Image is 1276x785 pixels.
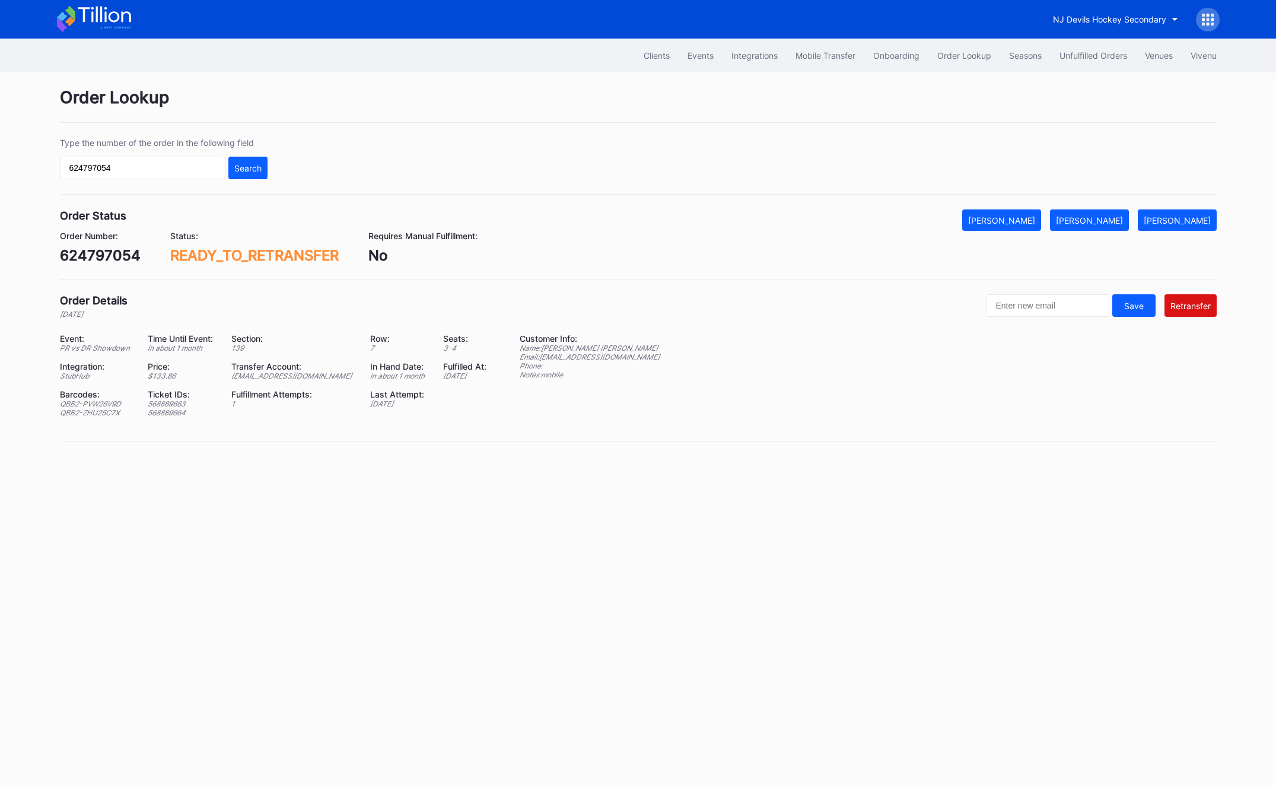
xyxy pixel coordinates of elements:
[1051,45,1136,66] button: Unfulfilled Orders
[231,371,355,380] div: [EMAIL_ADDRESS][DOMAIN_NAME]
[1138,209,1217,231] button: [PERSON_NAME]
[688,50,714,61] div: Events
[60,333,133,344] div: Event:
[370,389,428,399] div: Last Attempt:
[368,247,478,264] div: No
[170,231,339,241] div: Status:
[60,209,126,222] div: Order Status
[60,389,133,399] div: Barcodes:
[864,45,928,66] button: Onboarding
[60,247,141,264] div: 624797054
[370,399,428,408] div: [DATE]
[60,399,133,408] div: QBB2-PVW26V9D
[148,344,217,352] div: in about 1 month
[1124,301,1144,311] div: Save
[1144,215,1211,225] div: [PERSON_NAME]
[443,371,490,380] div: [DATE]
[1050,209,1129,231] button: [PERSON_NAME]
[443,361,490,371] div: Fulfilled At:
[520,370,660,379] div: Notes: mobile
[443,344,490,352] div: 3 - 4
[234,163,262,173] div: Search
[962,209,1041,231] button: [PERSON_NAME]
[148,389,217,399] div: Ticket IDs:
[60,87,1217,123] div: Order Lookup
[370,371,428,380] div: in about 1 month
[873,50,919,61] div: Onboarding
[60,344,133,352] div: PR vs DR Showdown
[928,45,1000,66] button: Order Lookup
[520,352,660,361] div: Email: [EMAIL_ADDRESS][DOMAIN_NAME]
[370,344,428,352] div: 7
[787,45,864,66] button: Mobile Transfer
[723,45,787,66] button: Integrations
[1191,50,1217,61] div: Vivenu
[731,50,778,61] div: Integrations
[60,408,133,417] div: QBB2-ZHU25C7X
[60,294,128,307] div: Order Details
[1112,294,1156,317] button: Save
[231,344,355,352] div: 139
[443,333,490,344] div: Seats:
[1182,45,1226,66] button: Vivenu
[1000,45,1051,66] button: Seasons
[170,247,339,264] div: READY_TO_RETRANSFER
[60,361,133,371] div: Integration:
[148,333,217,344] div: Time Until Event:
[635,45,679,66] button: Clients
[231,399,355,408] div: 1
[60,310,128,319] div: [DATE]
[368,231,478,241] div: Requires Manual Fulfillment:
[987,294,1109,317] input: Enter new email
[228,157,268,179] button: Search
[1053,14,1166,24] div: NJ Devils Hockey Secondary
[60,231,141,241] div: Order Number:
[148,371,217,380] div: $ 133.86
[937,50,991,61] div: Order Lookup
[644,50,670,61] div: Clients
[520,344,660,352] div: Name: [PERSON_NAME] [PERSON_NAME]
[1170,301,1211,311] div: Retransfer
[1059,50,1127,61] div: Unfulfilled Orders
[148,408,217,417] div: 568889664
[231,389,355,399] div: Fulfillment Attempts:
[148,361,217,371] div: Price:
[1145,50,1173,61] div: Venues
[231,361,355,371] div: Transfer Account:
[968,215,1035,225] div: [PERSON_NAME]
[520,333,660,344] div: Customer Info:
[795,50,855,61] div: Mobile Transfer
[1056,215,1123,225] div: [PERSON_NAME]
[60,157,225,179] input: GT59662
[60,371,133,380] div: StubHub
[148,399,217,408] div: 568889663
[370,361,428,371] div: In Hand Date:
[1164,294,1217,317] button: Retransfer
[679,45,723,66] button: Events
[1044,8,1187,30] button: NJ Devils Hockey Secondary
[60,138,268,148] div: Type the number of the order in the following field
[1009,50,1042,61] div: Seasons
[370,333,428,344] div: Row:
[520,361,660,370] div: Phone:
[231,333,355,344] div: Section:
[1136,45,1182,66] button: Venues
